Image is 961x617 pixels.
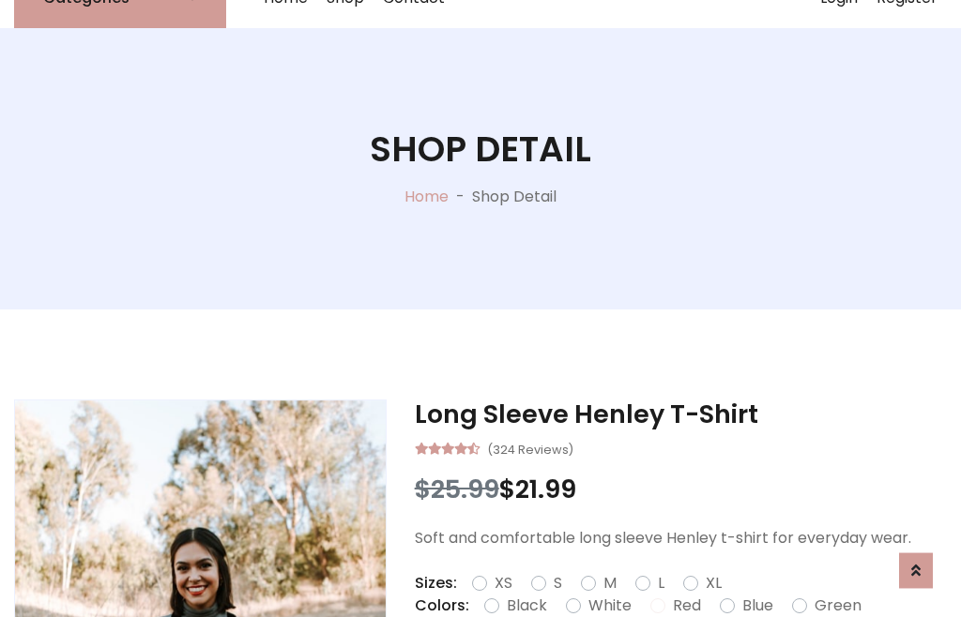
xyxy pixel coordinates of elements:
[415,399,947,429] h3: Long Sleeve Henley T-Shirt
[404,186,449,207] a: Home
[673,594,701,617] label: Red
[515,472,576,506] span: 21.99
[706,572,722,594] label: XL
[658,572,664,594] label: L
[742,594,773,617] label: Blue
[415,472,499,506] span: $25.99
[603,572,617,594] label: M
[370,128,591,171] h1: Shop Detail
[507,594,547,617] label: Black
[815,594,862,617] label: Green
[415,572,457,594] p: Sizes:
[449,186,472,208] p: -
[554,572,562,594] label: S
[415,527,947,549] p: Soft and comfortable long sleeve Henley t-shirt for everyday wear.
[415,594,469,617] p: Colors:
[472,186,557,208] p: Shop Detail
[588,594,632,617] label: White
[495,572,512,594] label: XS
[487,437,573,459] small: (324 Reviews)
[415,474,947,504] h3: $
